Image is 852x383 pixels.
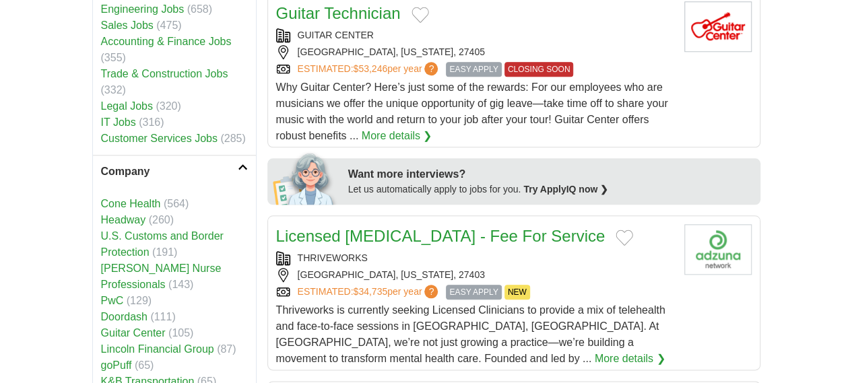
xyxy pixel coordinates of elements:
span: $53,246 [353,63,387,74]
a: ESTIMATED:$53,246per year? [298,62,441,77]
span: EASY APPLY [446,285,501,300]
a: Headway [101,214,146,225]
span: (475) [156,20,181,31]
a: Trade & Construction Jobs [101,68,228,79]
span: (285) [220,133,245,144]
a: Try ApplyIQ now ❯ [523,184,608,195]
a: Cone Health [101,198,161,209]
a: Customer Services Jobs [101,133,218,144]
span: (658) [187,3,212,15]
span: Thriveworks is currently seeking Licensed Clinicians to provide a mix of telehealth and face-to-f... [276,304,665,364]
a: Engineering Jobs [101,3,185,15]
a: goPuff [101,359,132,371]
span: (111) [150,311,175,322]
a: Guitar Technician [276,4,401,22]
div: [GEOGRAPHIC_DATA], [US_STATE], 27403 [276,268,674,282]
a: Company [93,155,256,188]
span: ? [424,285,438,298]
a: Guitar Center [101,327,166,339]
a: More details ❯ [362,128,432,144]
span: Why Guitar Center? Here’s just some of the rewards: For our employees who are musicians we offer ... [276,81,668,141]
a: GUITAR CENTER [298,30,374,40]
a: Lincoln Financial Group [101,343,214,355]
div: [GEOGRAPHIC_DATA], [US_STATE], 27405 [276,45,674,59]
a: Licensed [MEDICAL_DATA] - Fee For Service [276,227,605,245]
span: (316) [139,116,164,128]
span: (260) [149,214,174,225]
span: ? [424,62,438,75]
a: Accounting & Finance Jobs [101,36,232,47]
a: PwC [101,295,124,306]
img: apply-iq-scientist.png [273,151,338,205]
span: (129) [127,295,152,306]
div: Want more interviews? [348,166,752,182]
span: (355) [101,52,126,63]
span: (143) [168,279,193,290]
h2: Company [101,164,238,180]
span: NEW [504,285,530,300]
a: Legal Jobs [101,100,153,112]
span: $34,735 [353,286,387,297]
a: Doordash [101,311,148,322]
a: Sales Jobs [101,20,154,31]
span: EASY APPLY [446,62,501,77]
span: (564) [164,198,189,209]
a: IT Jobs [101,116,136,128]
button: Add to favorite jobs [412,7,429,23]
a: [PERSON_NAME] Nurse Professionals [101,263,222,290]
span: (87) [217,343,236,355]
img: Company logo [684,224,752,275]
a: ESTIMATED:$34,735per year? [298,285,441,300]
a: U.S. Customs and Border Protection [101,230,224,258]
button: Add to favorite jobs [616,230,633,246]
div: Let us automatically apply to jobs for you. [348,182,752,197]
span: (320) [156,100,181,112]
span: (105) [168,327,193,339]
a: More details ❯ [595,351,665,367]
span: (332) [101,84,126,96]
span: (191) [152,246,177,258]
span: CLOSING SOON [504,62,574,77]
img: Guitar Center logo [684,1,752,52]
span: (65) [135,359,154,371]
div: THRIVEWORKS [276,251,674,265]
